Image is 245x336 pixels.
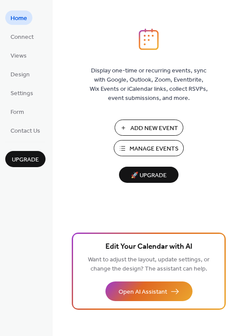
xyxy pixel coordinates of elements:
[5,86,38,100] a: Settings
[105,241,192,253] span: Edit Your Calendar with AI
[5,10,32,25] a: Home
[90,66,208,103] span: Display one-time or recurring events, sync with Google, Outlook, Zoom, Eventbrite, Wix Events or ...
[5,151,45,167] button: Upgrade
[115,120,183,136] button: Add New Event
[12,155,39,165] span: Upgrade
[5,104,29,119] a: Form
[10,33,34,42] span: Connect
[5,67,35,81] a: Design
[88,254,210,275] span: Want to adjust the layout, update settings, or change the design? The assistant can help.
[5,29,39,44] a: Connect
[5,123,45,137] a: Contact Us
[129,144,178,154] span: Manage Events
[10,108,24,117] span: Form
[124,170,173,182] span: 🚀 Upgrade
[139,28,159,50] img: logo_icon.svg
[10,89,33,98] span: Settings
[119,167,178,183] button: 🚀 Upgrade
[10,51,27,61] span: Views
[130,124,178,133] span: Add New Event
[10,70,30,79] span: Design
[5,48,32,62] a: Views
[10,14,27,23] span: Home
[105,281,192,301] button: Open AI Assistant
[114,140,184,156] button: Manage Events
[10,127,40,136] span: Contact Us
[119,288,167,297] span: Open AI Assistant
